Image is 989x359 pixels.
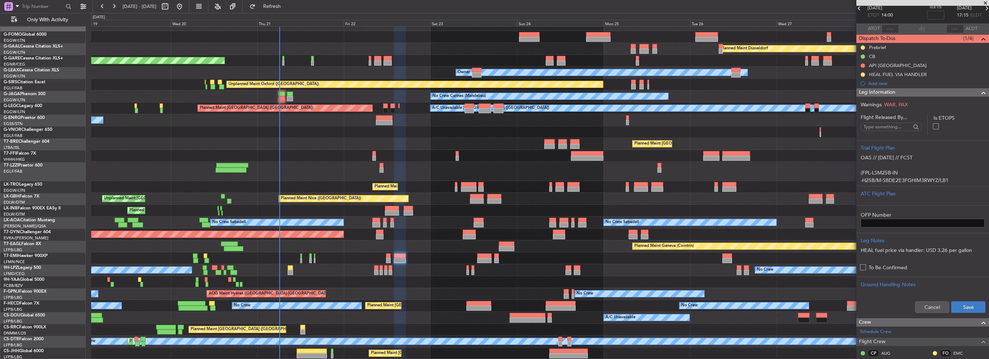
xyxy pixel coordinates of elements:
a: LFPB/LBG [4,307,22,312]
button: Save [951,301,985,313]
div: No Crew [577,288,593,299]
div: API [GEOGRAPHIC_DATA] [869,62,927,68]
div: [DATE] [93,14,105,21]
div: FO [940,349,952,357]
span: F-GPNJ [4,289,19,294]
span: T7-BRE [4,139,18,144]
div: Prebrief [869,44,886,50]
a: Schedule Crew [860,328,891,336]
div: AOG Maint Hyères ([GEOGRAPHIC_DATA]-[GEOGRAPHIC_DATA]) [209,288,331,299]
span: [DATE] - [DATE] [123,3,156,10]
a: EGGW/LTN [4,97,25,103]
a: T7-FFIFalcon 7X [4,151,36,156]
label: To Be Confirmed [869,264,907,271]
a: EGLF/FAB [4,85,22,91]
a: EGGW/LTN [4,74,25,79]
a: G-ENRGPraetor 600 [4,116,45,120]
div: Sat 23 [430,20,517,26]
button: Refresh [246,1,289,12]
span: CS-RRC [4,325,19,329]
div: Planned Maint Dusseldorf [721,43,768,54]
div: Add new [868,80,985,87]
a: EGGW/LTN [4,109,25,115]
div: Thu 21 [257,20,344,26]
span: T7-FFI [4,151,16,156]
a: T7-BREChallenger 604 [4,139,49,144]
div: Unplanned Maint [GEOGRAPHIC_DATA] ([GEOGRAPHIC_DATA]) [104,193,223,204]
div: Wed 20 [171,20,257,26]
a: G-JAGAPhenom 300 [4,92,45,96]
div: Leg Notes [861,237,985,244]
a: CS-RRCFalcon 900LX [4,325,46,329]
p: HEAL fuel price via handler: USD 3.26 per gallon [861,247,985,254]
span: T7-DYN [4,230,20,234]
a: VHHH/HKG [4,157,25,162]
a: T7-LZZIPraetor 600 [4,163,43,168]
span: G-VNOR [4,128,21,132]
a: G-GAALCessna Citation XLS+ [4,44,63,49]
a: G-FOMOGlobal 6000 [4,32,46,37]
a: G-VNORChallenger 650 [4,128,52,132]
span: T7-LZZI [4,163,18,168]
a: EGGW/LTN [4,38,25,43]
a: EGGW/LTN [4,50,25,55]
div: Unplanned Maint Oxford ([GEOGRAPHIC_DATA]) [229,79,319,90]
div: Wed 27 [777,20,863,26]
input: Trip Number [22,1,63,12]
div: HEAL FUEL VIA HANDLER [869,71,927,77]
span: ATOT [868,25,880,32]
span: Crew [859,318,871,327]
button: Cancel [915,301,949,313]
a: EVRA/[PERSON_NAME] [4,235,48,241]
span: Leg Information [859,88,895,97]
span: ETOT [868,12,879,19]
a: LFPB/LBG [4,295,22,300]
span: Refresh [257,4,287,9]
span: Dispatch To-Dos [859,35,895,43]
div: Owner [458,67,470,78]
a: CS-DOUGlobal 6500 [4,313,45,318]
span: ALDT [966,25,977,32]
span: Flight Crew [859,338,886,346]
a: T7-DYNChallenger 604 [4,230,51,234]
a: DNMM/LOS [4,331,26,336]
a: 9H-YAAGlobal 5000 [4,278,44,282]
a: LFMD/CEQ [4,271,25,276]
span: LX-GBH [4,194,19,199]
a: EGLF/FAB [4,133,22,138]
span: WAR, PAX [884,101,908,108]
span: G-LEAX [4,68,19,72]
div: Tue 26 [690,20,777,26]
div: Planned Maint Geneva (Cointrin) [129,205,189,216]
a: LFPB/LBG [4,319,22,324]
span: [DATE] [868,5,882,12]
span: G-JAGA [4,92,20,96]
div: Planned Maint [GEOGRAPHIC_DATA] ([GEOGRAPHIC_DATA]) [200,103,313,114]
div: Planned Maint [GEOGRAPHIC_DATA] ([GEOGRAPHIC_DATA]) [374,181,488,192]
div: A/C Unavailable [GEOGRAPHIC_DATA] ([GEOGRAPHIC_DATA]) [432,103,549,114]
div: No Crew [681,300,698,311]
div: Planned Maint Nice ([GEOGRAPHIC_DATA]) [281,193,361,204]
a: LX-GBHFalcon 7X [4,194,39,199]
span: LX-TRO [4,182,19,187]
span: Flight Released By... [861,114,922,121]
div: CP [868,349,879,357]
span: 14:00 [881,12,893,19]
a: EGSS/STN [4,121,23,127]
div: Planned Maint [GEOGRAPHIC_DATA] ([GEOGRAPHIC_DATA]) [371,348,484,359]
a: LFMN/NCE [4,259,25,265]
a: G-LEAXCessna Citation XLS [4,68,59,72]
span: G-GAAL [4,44,20,49]
div: Ground Handling Notes [861,281,985,288]
div: Sun 24 [517,20,604,26]
label: Is ETOPS [933,114,985,122]
span: 17:15 [957,12,968,19]
div: OAS // [DATE] // FCST (FPL-LSM25B-IN -H25B/M-SBDE2E3FGHIM3RWYZ/LB1 -LEIB1400 -N0432F410 KABRE4E [... [861,152,985,182]
a: FCBB/BZV [4,283,23,288]
button: Only With Activity [8,14,78,26]
a: T7-EMIHawker 900XP [4,254,48,258]
span: (1/4) [963,35,974,42]
span: ELDT [970,12,982,19]
div: Planned Maint Geneva (Cointrin) [634,241,694,252]
div: ATC Flight Plan [861,190,985,198]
